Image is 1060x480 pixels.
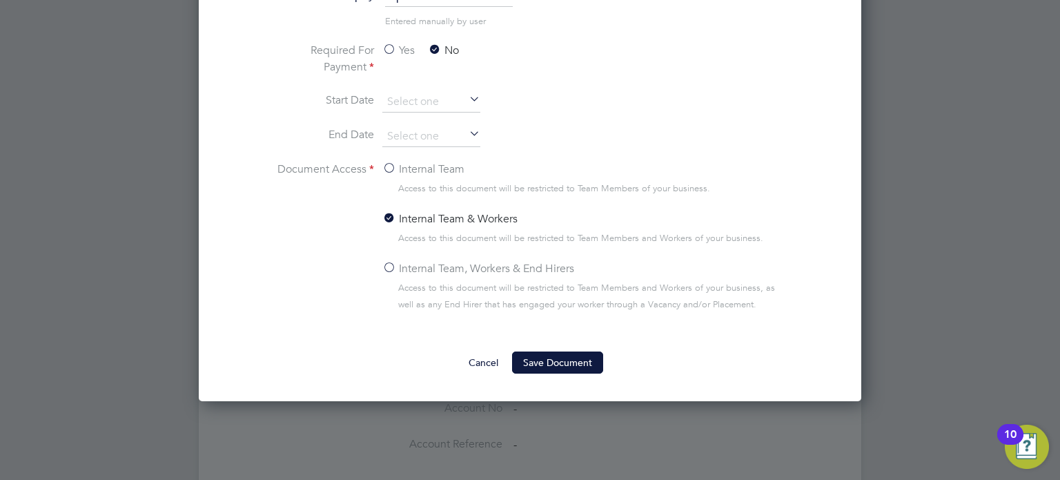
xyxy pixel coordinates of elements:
span: Access to this document will be restricted to Team Members and Workers of your business. [398,230,763,247]
span: Access to this document will be restricted to Team Members of your business. [398,180,710,197]
input: Select one [382,126,480,147]
label: Document Access [271,161,374,324]
label: Internal Team [382,161,464,177]
span: Entered manually by user [385,15,486,27]
label: Required For Payment [271,42,374,75]
button: Open Resource Center, 10 new notifications [1005,425,1049,469]
input: Select one [382,92,480,113]
button: Cancel [458,352,509,374]
label: Yes [382,42,415,59]
span: Access to this document will be restricted to Team Members and Workers of your business, as well ... [398,280,789,313]
label: Start Date [271,92,374,110]
label: End Date [271,126,374,144]
label: No [428,42,459,59]
button: Save Document [512,352,603,374]
div: 10 [1004,434,1017,452]
label: Internal Team, Workers & End Hirers [382,260,574,277]
label: Internal Team & Workers [382,211,518,227]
